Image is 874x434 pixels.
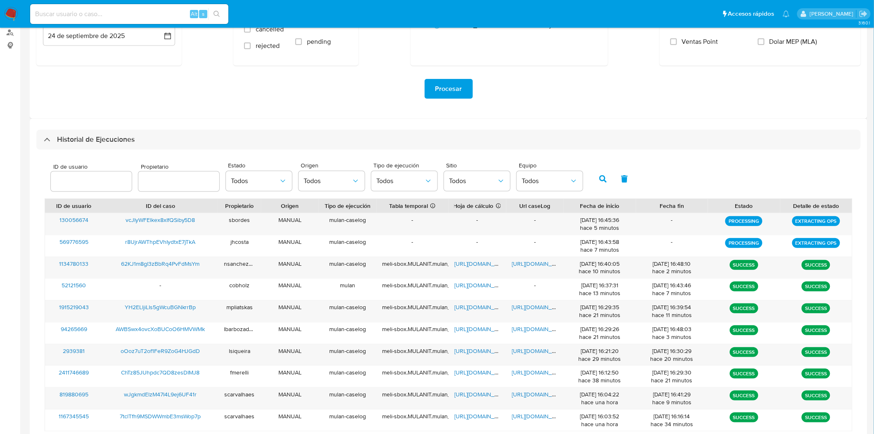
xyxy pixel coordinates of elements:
button: search-icon [208,8,225,20]
a: Salir [859,10,868,18]
p: sandra.chabay@mercadolibre.com [810,10,856,18]
span: 3.160.1 [858,19,870,26]
span: Accesos rápidos [728,10,774,18]
a: Notificaciones [783,10,790,17]
span: s [202,10,204,18]
input: Buscar usuario o caso... [30,9,228,19]
span: Alt [191,10,197,18]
